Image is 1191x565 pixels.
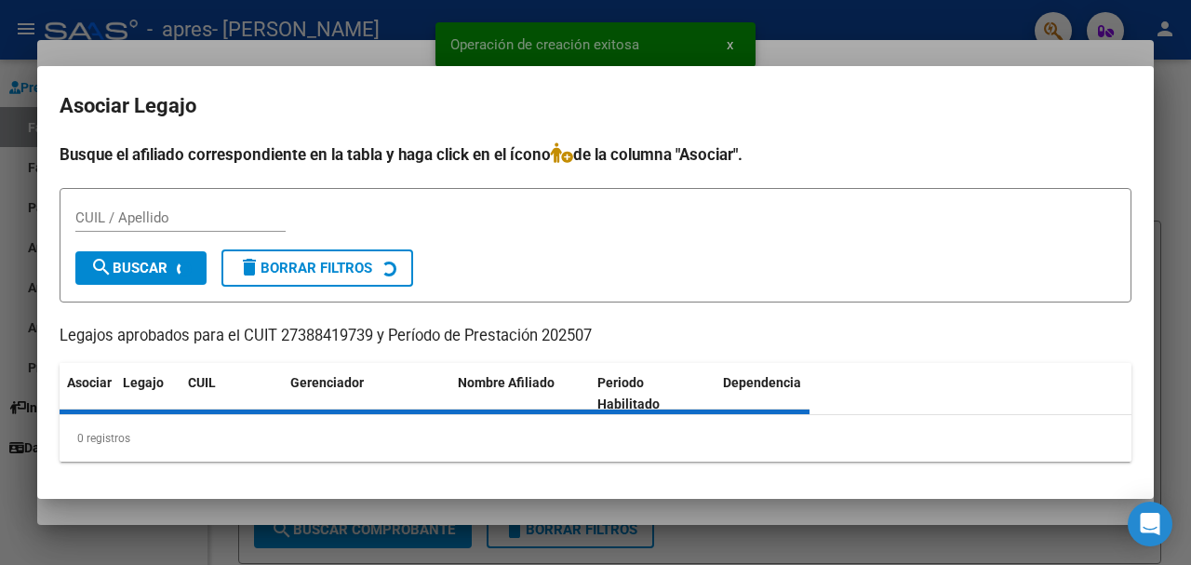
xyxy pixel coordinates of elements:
[90,256,113,278] mat-icon: search
[238,260,372,276] span: Borrar Filtros
[723,375,801,390] span: Dependencia
[1128,502,1172,546] div: Open Intercom Messenger
[283,363,450,424] datatable-header-cell: Gerenciador
[60,363,115,424] datatable-header-cell: Asociar
[90,260,167,276] span: Buscar
[123,375,164,390] span: Legajo
[238,256,261,278] mat-icon: delete
[60,88,1131,124] h2: Asociar Legajo
[590,363,716,424] datatable-header-cell: Periodo Habilitado
[181,363,283,424] datatable-header-cell: CUIL
[115,363,181,424] datatable-header-cell: Legajo
[290,375,364,390] span: Gerenciador
[188,375,216,390] span: CUIL
[60,415,1131,462] div: 0 registros
[75,251,207,285] button: Buscar
[221,249,413,287] button: Borrar Filtros
[450,363,590,424] datatable-header-cell: Nombre Afiliado
[67,375,112,390] span: Asociar
[60,325,1131,348] p: Legajos aprobados para el CUIT 27388419739 y Período de Prestación 202507
[60,142,1131,167] h4: Busque el afiliado correspondiente en la tabla y haga click en el ícono de la columna "Asociar".
[597,375,660,411] span: Periodo Habilitado
[716,363,855,424] datatable-header-cell: Dependencia
[458,375,555,390] span: Nombre Afiliado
